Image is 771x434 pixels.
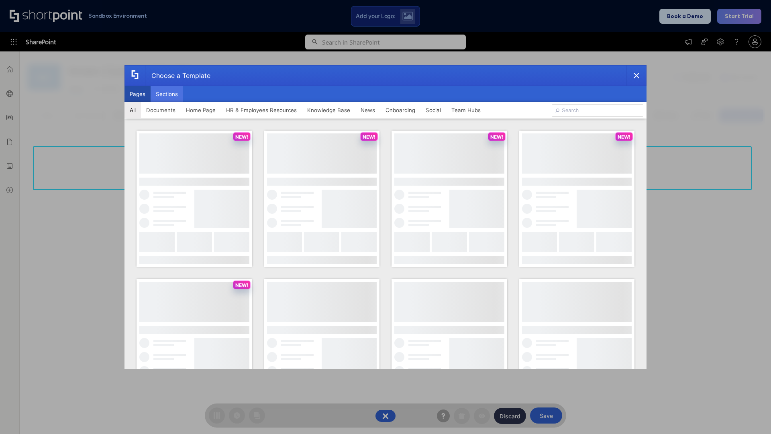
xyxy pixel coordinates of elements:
[355,102,380,118] button: News
[552,104,643,117] input: Search
[235,134,248,140] p: NEW!
[302,102,355,118] button: Knowledge Base
[618,134,630,140] p: NEW!
[151,86,183,102] button: Sections
[124,102,141,118] button: All
[235,282,248,288] p: NEW!
[181,102,221,118] button: Home Page
[141,102,181,118] button: Documents
[124,86,151,102] button: Pages
[380,102,420,118] button: Onboarding
[490,134,503,140] p: NEW!
[363,134,375,140] p: NEW!
[446,102,486,118] button: Team Hubs
[420,102,446,118] button: Social
[124,65,647,369] div: template selector
[221,102,302,118] button: HR & Employees Resources
[145,66,210,86] div: Choose a Template
[731,395,771,434] iframe: Chat Widget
